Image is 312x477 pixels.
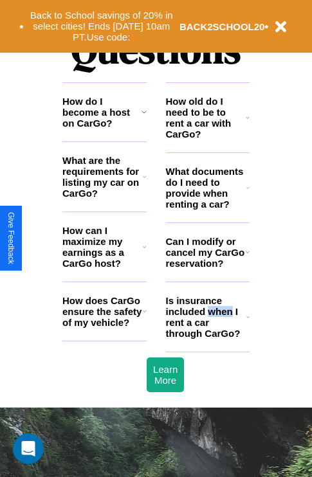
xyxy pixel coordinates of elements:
[62,295,143,328] h3: How does CarGo ensure the safety of my vehicle?
[166,295,246,339] h3: Is insurance included when I rent a car through CarGo?
[62,96,142,129] h3: How do I become a host on CarGo?
[166,96,246,139] h3: How old do I need to be to rent a car with CarGo?
[166,236,246,269] h3: Can I modify or cancel my CarGo reservation?
[6,212,15,264] div: Give Feedback
[62,225,143,269] h3: How can I maximize my earnings as a CarGo host?
[147,357,184,392] button: Learn More
[62,155,143,199] h3: What are the requirements for listing my car on CarGo?
[166,166,247,210] h3: What documents do I need to provide when renting a car?
[24,6,179,46] button: Back to School savings of 20% in select cities! Ends [DATE] 10am PT.Use code:
[179,21,265,32] b: BACK2SCHOOL20
[13,433,44,464] iframe: Intercom live chat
